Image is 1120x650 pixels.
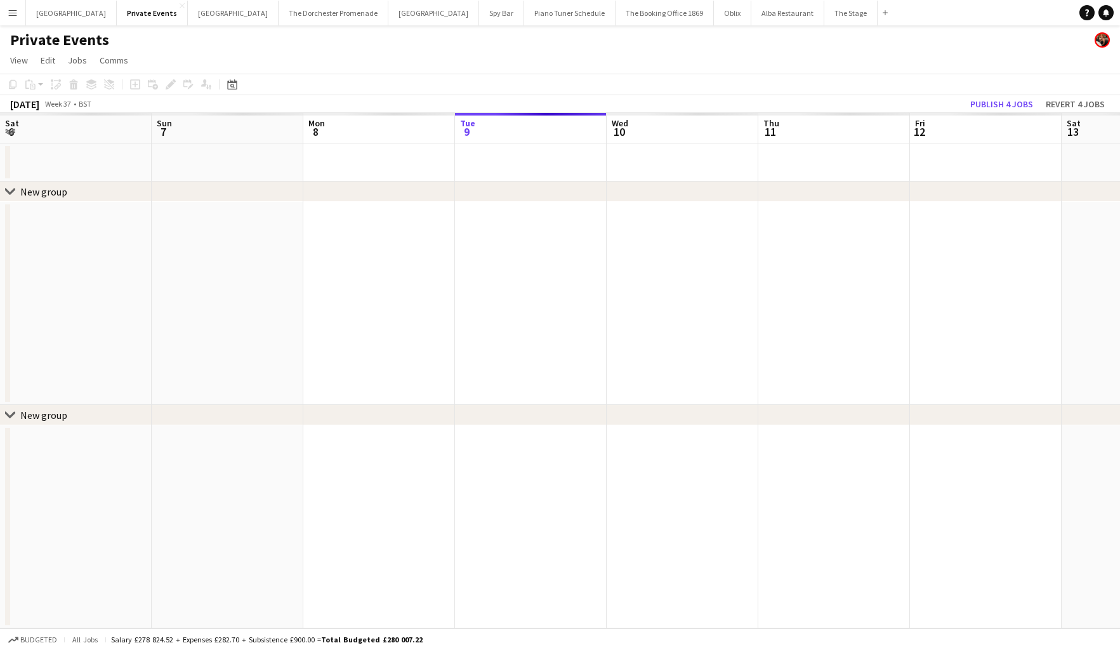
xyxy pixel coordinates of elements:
span: 12 [913,124,925,139]
button: Budgeted [6,633,59,647]
span: Week 37 [42,99,74,109]
button: The Dorchester Promenade [279,1,388,25]
span: 10 [610,124,628,139]
span: Fri [915,117,925,129]
a: View [5,52,33,69]
span: All jobs [70,635,100,644]
span: 11 [761,124,779,139]
button: Publish 4 jobs [965,96,1038,112]
span: Mon [308,117,325,129]
span: Sat [5,117,19,129]
div: New group [20,185,67,198]
span: 13 [1065,124,1081,139]
button: The Stage [824,1,878,25]
a: Jobs [63,52,92,69]
span: Sun [157,117,172,129]
span: Edit [41,55,55,66]
button: [GEOGRAPHIC_DATA] [26,1,117,25]
button: Private Events [117,1,188,25]
span: Budgeted [20,635,57,644]
span: Wed [612,117,628,129]
span: Comms [100,55,128,66]
a: Comms [95,52,133,69]
div: [DATE] [10,98,39,110]
span: 9 [458,124,475,139]
div: New group [20,409,67,421]
span: Total Budgeted £280 007.22 [321,635,423,644]
button: Piano Tuner Schedule [524,1,616,25]
div: BST [79,99,91,109]
button: Spy Bar [479,1,524,25]
button: Alba Restaurant [751,1,824,25]
span: 8 [306,124,325,139]
button: Revert 4 jobs [1041,96,1110,112]
span: 6 [3,124,19,139]
span: Sat [1067,117,1081,129]
button: Oblix [714,1,751,25]
span: Jobs [68,55,87,66]
button: [GEOGRAPHIC_DATA] [188,1,279,25]
span: 7 [155,124,172,139]
a: Edit [36,52,60,69]
app-user-avatar: Rosie Skuse [1095,32,1110,48]
div: Salary £278 824.52 + Expenses £282.70 + Subsistence £900.00 = [111,635,423,644]
span: Thu [763,117,779,129]
h1: Private Events [10,30,109,50]
span: View [10,55,28,66]
span: Tue [460,117,475,129]
button: The Booking Office 1869 [616,1,714,25]
button: [GEOGRAPHIC_DATA] [388,1,479,25]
